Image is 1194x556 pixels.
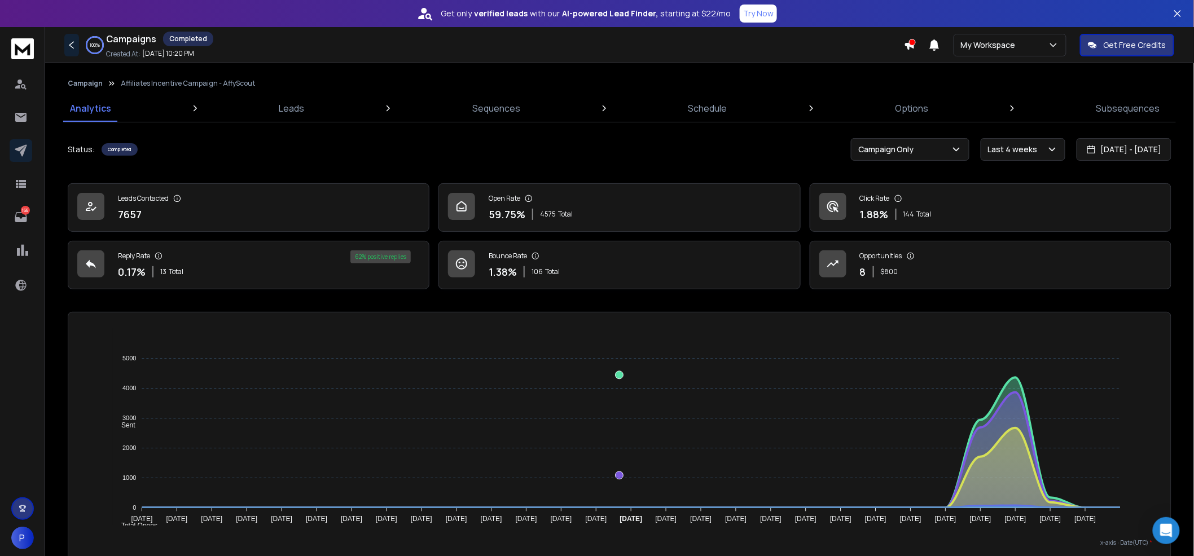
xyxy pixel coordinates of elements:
[160,267,166,276] span: 13
[11,527,34,549] button: P
[743,8,774,19] p: Try Now
[118,206,142,222] p: 7657
[236,515,258,523] tspan: [DATE]
[166,515,188,523] tspan: [DATE]
[917,210,932,219] span: Total
[540,210,556,219] span: 4575
[1096,102,1160,115] p: Subsequences
[1040,515,1061,523] tspan: [DATE]
[121,79,255,88] p: Affiliates Incentive Campaign - AffyScout
[795,515,817,523] tspan: [DATE]
[106,50,140,59] p: Created At:
[481,515,502,523] tspan: [DATE]
[900,515,921,523] tspan: [DATE]
[860,206,889,222] p: 1.88 %
[441,8,731,19] p: Get only with our starting at $22/mo
[163,32,213,46] div: Completed
[113,522,157,529] span: Total Opens
[562,8,658,19] strong: AI-powered Lead Finder,
[682,95,734,122] a: Schedule
[761,515,782,523] tspan: [DATE]
[586,515,607,523] tspan: [DATE]
[740,5,777,23] button: Try Now
[1104,39,1166,51] p: Get Free Credits
[122,415,136,422] tspan: 3000
[860,251,902,261] p: Opportunities
[895,102,928,115] p: Options
[68,79,103,88] button: Campaign
[516,515,537,523] tspan: [DATE]
[122,355,136,362] tspan: 5000
[903,210,915,219] span: 144
[860,194,890,203] p: Click Rate
[810,241,1171,289] a: Opportunities8$800
[1077,138,1171,161] button: [DATE] - [DATE]
[201,515,223,523] tspan: [DATE]
[489,206,525,222] p: 59.75 %
[472,102,520,115] p: Sequences
[438,241,800,289] a: Bounce Rate1.38%106Total
[68,144,95,155] p: Status:
[858,144,919,155] p: Campaign Only
[376,515,397,523] tspan: [DATE]
[620,515,643,523] tspan: [DATE]
[133,504,137,511] tspan: 0
[865,515,886,523] tspan: [DATE]
[86,539,1153,547] p: x-axis : Date(UTC)
[273,95,311,122] a: Leads
[688,102,727,115] p: Schedule
[90,42,100,48] p: 100 %
[1153,517,1180,544] div: Open Intercom Messenger
[271,515,293,523] tspan: [DATE]
[113,421,135,429] span: Sent
[11,38,34,59] img: logo
[656,515,677,523] tspan: [DATE]
[70,102,111,115] p: Analytics
[1080,34,1174,56] button: Get Free Credits
[68,241,429,289] a: Reply Rate0.17%13Total62% positive replies
[106,32,156,46] h1: Campaigns
[438,183,800,232] a: Open Rate59.75%4575Total
[961,39,1020,51] p: My Workspace
[10,206,32,228] a: 166
[474,8,528,19] strong: verified leads
[988,144,1042,155] p: Last 4 weeks
[810,183,1171,232] a: Click Rate1.88%144Total
[102,143,138,156] div: Completed
[122,385,136,392] tspan: 4000
[881,267,898,276] p: $ 800
[970,515,991,523] tspan: [DATE]
[306,515,327,523] tspan: [DATE]
[118,264,146,280] p: 0.17 %
[68,183,429,232] a: Leads Contacted7657
[888,95,935,122] a: Options
[118,194,169,203] p: Leads Contacted
[131,515,153,523] tspan: [DATE]
[341,515,362,523] tspan: [DATE]
[935,515,956,523] tspan: [DATE]
[446,515,467,523] tspan: [DATE]
[545,267,560,276] span: Total
[830,515,851,523] tspan: [DATE]
[558,210,573,219] span: Total
[726,515,747,523] tspan: [DATE]
[118,251,150,261] p: Reply Rate
[489,264,517,280] p: 1.38 %
[551,515,572,523] tspan: [DATE]
[122,474,136,481] tspan: 1000
[21,206,30,215] p: 166
[1090,95,1167,122] a: Subsequences
[1075,515,1096,523] tspan: [DATE]
[350,250,411,263] div: 62 % positive replies
[63,95,118,122] a: Analytics
[532,267,543,276] span: 106
[466,95,527,122] a: Sequences
[489,251,527,261] p: Bounce Rate
[1005,515,1026,523] tspan: [DATE]
[691,515,712,523] tspan: [DATE]
[142,49,194,58] p: [DATE] 10:20 PM
[411,515,432,523] tspan: [DATE]
[122,444,136,451] tspan: 2000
